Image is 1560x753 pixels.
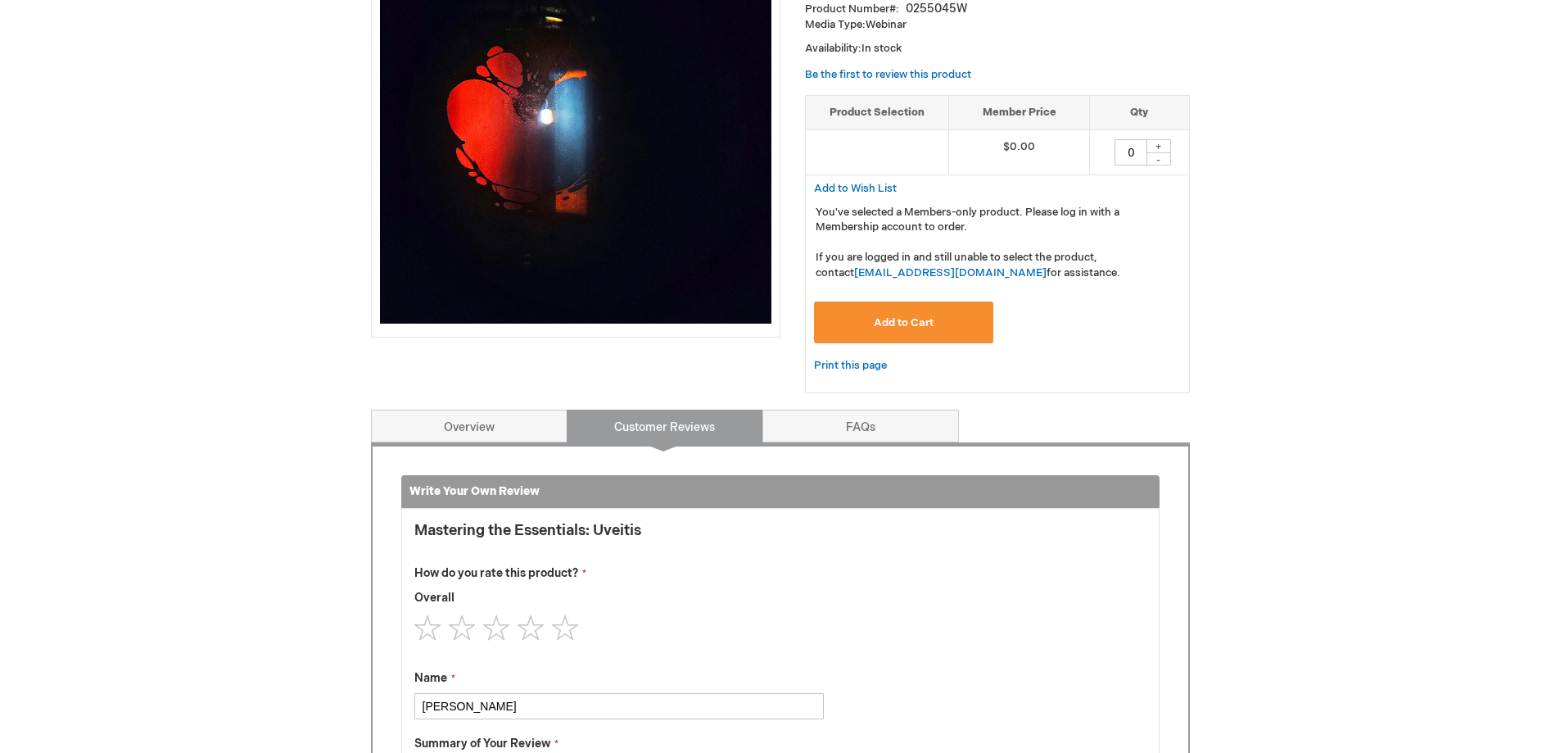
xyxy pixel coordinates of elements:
[409,484,540,498] strong: Write Your Own Review
[414,671,447,685] span: Name
[567,410,763,442] a: Customer Reviews
[414,591,454,605] span: Overall
[814,181,897,195] a: Add to Wish List
[1090,96,1189,130] th: Qty
[805,2,899,16] strong: Product Number
[805,41,1190,57] p: Availability:
[854,266,1047,279] a: [EMAIL_ADDRESS][DOMAIN_NAME]
[874,316,934,329] span: Add to Cart
[414,521,824,540] strong: Mastering the Essentials: Uveitis
[1146,152,1171,166] div: -
[805,17,1190,33] p: Webinar
[814,302,994,343] button: Add to Cart
[762,410,959,442] a: FAQs
[949,129,1090,175] td: $0.00
[414,737,550,751] span: Summary of Your Review
[816,205,1179,281] p: You've selected a Members-only product. Please log in with a Membership account to order. If you ...
[805,18,866,31] strong: Media Type:
[371,410,567,442] a: Overview
[805,68,971,81] a: Be the first to review this product
[1115,139,1147,166] input: Qty
[861,42,902,55] span: In stock
[806,96,949,130] th: Product Selection
[906,1,967,17] div: 0255045W
[414,566,578,580] span: How do you rate this product?
[814,182,897,195] span: Add to Wish List
[814,356,887,376] a: Print this page
[949,96,1090,130] th: Member Price
[1146,139,1171,153] div: +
